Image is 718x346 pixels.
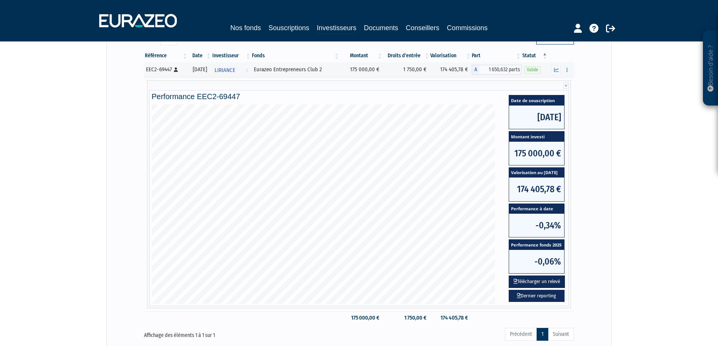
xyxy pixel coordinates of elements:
span: A [472,65,479,75]
h4: Performance EEC2-69447 [152,92,566,101]
td: 1 750,00 € [383,62,430,77]
span: 174 405,78 € [509,178,564,201]
td: 175 000,00 € [340,311,383,325]
th: Fonds: activer pour trier la colonne par ordre croissant [251,49,340,62]
div: A - Eurazeo Entrepreneurs Club 2 [472,65,522,75]
td: 174 405,78 € [430,311,472,325]
th: Investisseur: activer pour trier la colonne par ordre croissant [212,49,251,62]
th: Référence : activer pour trier la colonne par ordre croissant [144,49,188,62]
div: [DATE] [191,66,209,73]
th: Valorisation: activer pour trier la colonne par ordre croissant [430,49,472,62]
th: Montant: activer pour trier la colonne par ordre croissant [340,49,383,62]
p: Besoin d'aide ? [706,34,715,102]
span: Montant investi [509,132,564,142]
div: EEC2-69447 [146,66,186,73]
button: Télécharger un relevé [509,276,565,288]
a: Souscriptions [268,23,309,33]
td: 175 000,00 € [340,62,383,77]
div: Eurazeo Entrepreneurs Club 2 [254,66,337,73]
a: Investisseurs [317,23,356,34]
span: Performance à date [509,204,564,214]
span: Date de souscription [509,95,564,106]
span: -0,06% [509,250,564,273]
span: [DATE] [509,106,564,129]
span: -0,34% [509,214,564,237]
span: LIRIANCE [215,63,235,77]
i: [Français] Personne physique [174,67,178,72]
a: Conseillers [406,23,439,33]
a: 1 [537,328,548,341]
span: 175 000,00 € [509,142,564,165]
th: Date: activer pour trier la colonne par ordre croissant [188,49,212,62]
span: Performance fonds 2025 [509,240,564,250]
th: Statut : activer pour trier la colonne par ordre d&eacute;croissant [522,49,548,62]
span: Valorisation au [DATE] [509,168,564,178]
a: Dernier reporting [509,290,565,302]
td: 174 405,78 € [430,62,472,77]
a: Nos fonds [230,23,261,33]
a: Documents [364,23,398,33]
a: LIRIANCE [212,62,251,77]
span: Valide [524,66,541,73]
td: 1 750,00 € [383,311,430,325]
div: Affichage des éléments 1 à 1 sur 1 [144,327,317,339]
a: Commissions [447,23,488,33]
img: 1732889491-logotype_eurazeo_blanc_rvb.png [99,14,177,28]
span: 1 650,632 parts [479,65,522,75]
th: Droits d'entrée: activer pour trier la colonne par ordre croissant [383,49,430,62]
th: Part: activer pour trier la colonne par ordre croissant [472,49,522,62]
i: Voir l'investisseur [245,63,248,77]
